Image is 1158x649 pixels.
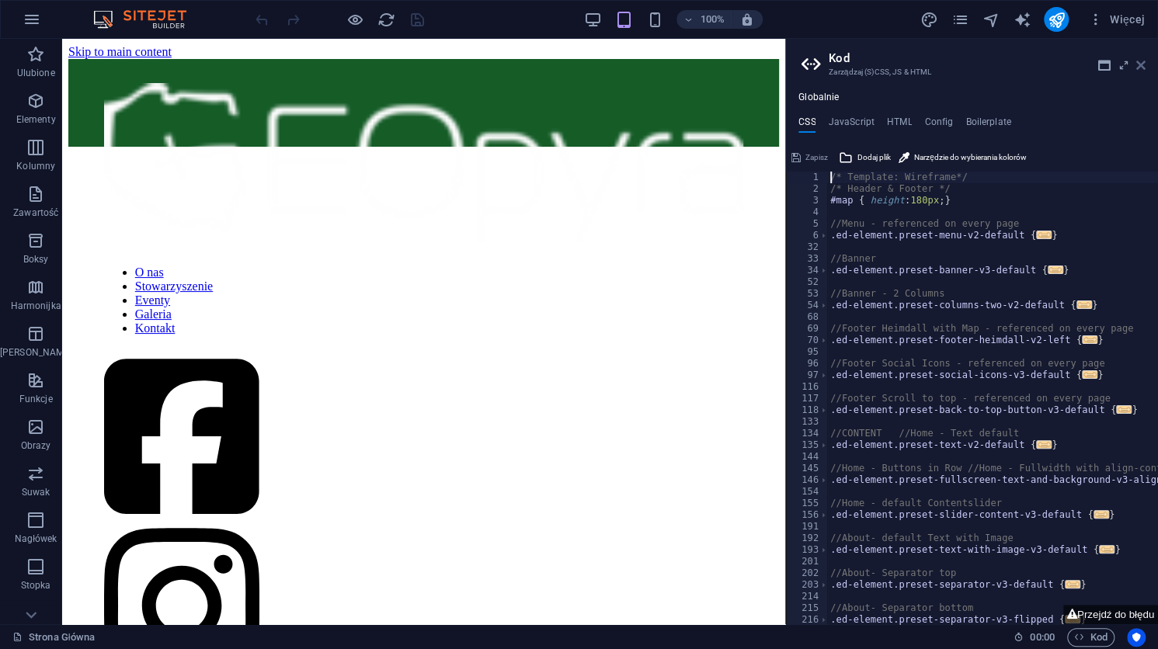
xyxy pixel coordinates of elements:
i: Przeładuj stronę [377,11,395,29]
div: 144 [787,451,829,463]
div: 70 [787,335,829,346]
span: 00 00 [1030,628,1054,647]
button: reload [377,10,395,29]
span: ... [1065,580,1080,588]
div: 135 [787,439,829,451]
div: 117 [787,393,829,404]
button: 100% [676,10,732,29]
div: 214 [787,591,829,602]
button: design [920,10,938,29]
h3: Zarządzaj (S)CSS, JS & HTML [829,65,1115,79]
span: Narzędzie do wybierania kolorów [914,148,1027,167]
i: Strony (Ctrl+Alt+S) [951,11,969,29]
p: Harmonijka [11,300,61,312]
div: 215 [787,602,829,614]
div: 192 [787,533,829,544]
div: 53 [787,288,829,300]
div: 203 [787,579,829,591]
button: Dodaj plik [836,148,893,167]
div: 118 [787,404,829,416]
i: Projekt (Ctrl+Alt+Y) [920,11,938,29]
button: Usercentrics [1127,628,1146,647]
p: Elementy [16,113,56,126]
h2: Kod [829,51,1146,65]
h6: Czas sesji [1014,628,1055,647]
i: Opublikuj [1048,11,1066,29]
div: 216 [787,614,829,626]
span: ... [1099,545,1115,554]
p: Kolumny [16,160,55,172]
div: 134 [787,428,829,439]
div: 54 [787,300,829,311]
button: pages [951,10,969,29]
span: ... [1116,405,1132,414]
span: ... [1048,265,1063,274]
h4: Globalnie [798,92,839,104]
p: Suwak [22,486,50,498]
div: 2 [787,183,829,195]
div: 156 [787,509,829,521]
span: ... [1082,335,1097,344]
span: ... [1076,300,1092,309]
span: Więcej [1087,12,1145,27]
h4: Boilerplate [965,116,1011,134]
div: 191 [787,521,829,533]
button: navigator [982,10,1000,29]
h4: JavaScript [828,116,874,134]
div: 97 [787,370,829,381]
div: 1 [787,172,829,183]
p: Zawartość [13,206,58,219]
div: 154 [787,486,829,498]
div: 34 [787,265,829,276]
button: publish [1044,7,1069,32]
span: ... [1036,231,1052,239]
p: Ulubione [17,67,55,79]
span: ... [1036,440,1052,449]
div: 33 [787,253,829,265]
h4: HTML [887,116,913,134]
span: Dodaj plik [857,148,891,167]
span: ... [1094,510,1109,519]
button: Kliknij tutaj, aby wyjść z trybu podglądu i kontynuować edycję [346,10,364,29]
div: 202 [787,567,829,579]
i: Po zmianie rozmiaru automatycznie dostosowuje poziom powiększenia do wybranego urządzenia. [740,12,754,26]
div: 193 [787,544,829,556]
div: 95 [787,346,829,358]
p: Boksy [23,253,49,265]
button: Więcej [1081,7,1151,32]
i: Nawigator [982,11,1000,29]
div: 145 [787,463,829,474]
div: 201 [787,556,829,567]
div: 133 [787,416,829,428]
span: Kod [1074,628,1108,647]
i: AI Writer [1014,11,1031,29]
p: Obrazy [21,439,51,452]
button: Narzędzie do wybierania kolorów [896,148,1029,167]
div: 32 [787,241,829,253]
img: Editor Logo [89,10,206,29]
button: Kod [1067,628,1115,647]
div: 96 [787,358,829,370]
h6: 100% [700,10,725,29]
a: Skip to main content [6,6,110,19]
span: : [1041,631,1043,643]
p: Funkcje [19,393,53,405]
div: 52 [787,276,829,288]
button: Przejdź do błędu [1063,605,1158,624]
div: 5 [787,218,829,230]
div: 146 [787,474,829,486]
div: 69 [787,323,829,335]
span: ... [1082,370,1097,379]
div: 3 [787,195,829,206]
p: Nagłówek [15,533,57,545]
button: text_generator [1013,10,1031,29]
div: 68 [787,311,829,323]
div: 155 [787,498,829,509]
h4: Config [924,116,953,134]
div: 6 [787,230,829,241]
div: 116 [787,381,829,393]
p: Stopka [21,579,51,592]
div: 4 [787,206,829,218]
a: Kliknij, aby anulować zaznaczenie. Kliknij dwukrotnie, aby otworzyć Strony [12,628,95,647]
h4: CSS [798,116,815,134]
